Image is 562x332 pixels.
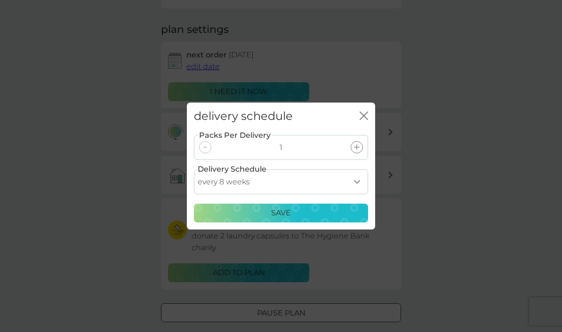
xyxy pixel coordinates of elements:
p: Save [271,207,291,219]
p: 1 [280,142,282,154]
label: Delivery Schedule [198,163,266,175]
button: Save [194,204,368,222]
h2: delivery schedule [194,110,293,123]
button: close [360,111,368,121]
label: Packs Per Delivery [198,129,272,142]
